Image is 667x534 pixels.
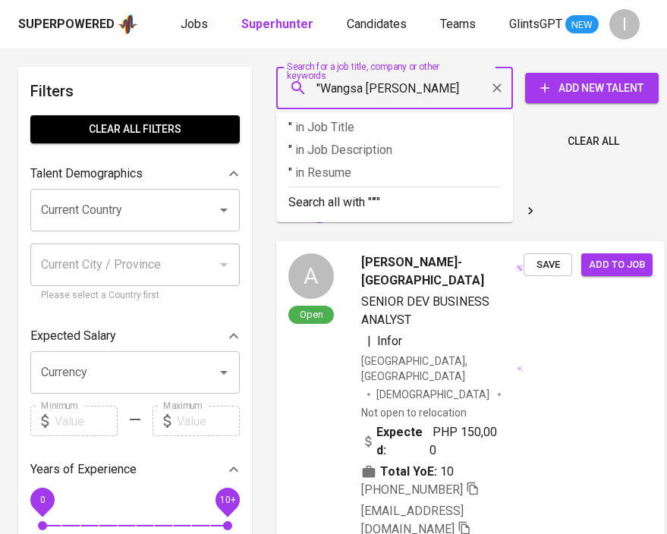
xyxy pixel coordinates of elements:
button: Open [213,199,234,221]
b: Total YoE: [380,463,437,481]
p: Expected Salary [30,327,116,345]
img: magic_wand.svg [515,264,524,272]
div: Talent Demographics [30,159,240,189]
a: Jobs [181,15,211,34]
a: Superhunter [241,15,316,34]
span: [PHONE_NUMBER] [361,482,463,497]
span: Jobs [181,17,208,31]
b: Expected: [376,423,429,460]
button: Go to next page [518,199,543,223]
p: Search all with " " [288,193,501,212]
div: Years of Experience [30,454,240,485]
button: Add New Talent [525,73,659,103]
span: Add to job [589,256,645,274]
span: in Job Title [295,120,354,134]
b: " [372,195,376,209]
span: in Job Description [295,143,392,157]
span: [PERSON_NAME]-[GEOGRAPHIC_DATA] [361,253,514,290]
div: Superpowered [18,16,115,33]
div: A [288,253,334,299]
input: Value [177,406,240,436]
span: NEW [565,17,599,33]
div: [GEOGRAPHIC_DATA], [GEOGRAPHIC_DATA] [361,353,524,384]
p: Please select a Country first [41,288,229,303]
p: Not open to relocation [361,405,467,420]
span: [DEMOGRAPHIC_DATA] [376,387,492,402]
p: Talent Demographics [30,165,143,183]
button: Clear All [562,127,625,155]
div: PHP 150,000 [361,423,499,460]
span: 0 [39,495,45,505]
span: Teams [440,17,476,31]
span: 10 [440,463,454,481]
img: app logo [118,13,138,36]
button: Save [524,253,572,277]
span: Open [294,308,329,321]
span: in Resume [295,165,351,180]
p: " [288,141,501,159]
a: GlintsGPT NEW [509,15,599,34]
span: Clear All [568,132,619,151]
span: Add New Talent [537,79,647,98]
input: Value [55,406,118,436]
p: " [288,118,501,137]
p: " [288,164,501,182]
span: Save [531,256,565,274]
h6: Filters [30,79,240,103]
button: Clear [486,77,508,99]
button: Open [213,362,234,383]
a: Superpoweredapp logo [18,13,138,36]
span: SENIOR DEV BUSINESS ANALYST [361,294,489,327]
b: Superhunter [241,17,313,31]
span: Clear All filters [42,120,228,139]
div: I [609,9,640,39]
div: Expected Salary [30,321,240,351]
button: Add to job [581,253,653,277]
span: 10+ [219,495,235,505]
a: Candidates [347,15,410,34]
button: Clear All filters [30,115,240,143]
span: Candidates [347,17,407,31]
span: GlintsGPT [509,17,562,31]
p: Years of Experience [30,460,137,479]
a: Teams [440,15,479,34]
span: | [367,332,371,350]
span: Infor [377,334,402,348]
